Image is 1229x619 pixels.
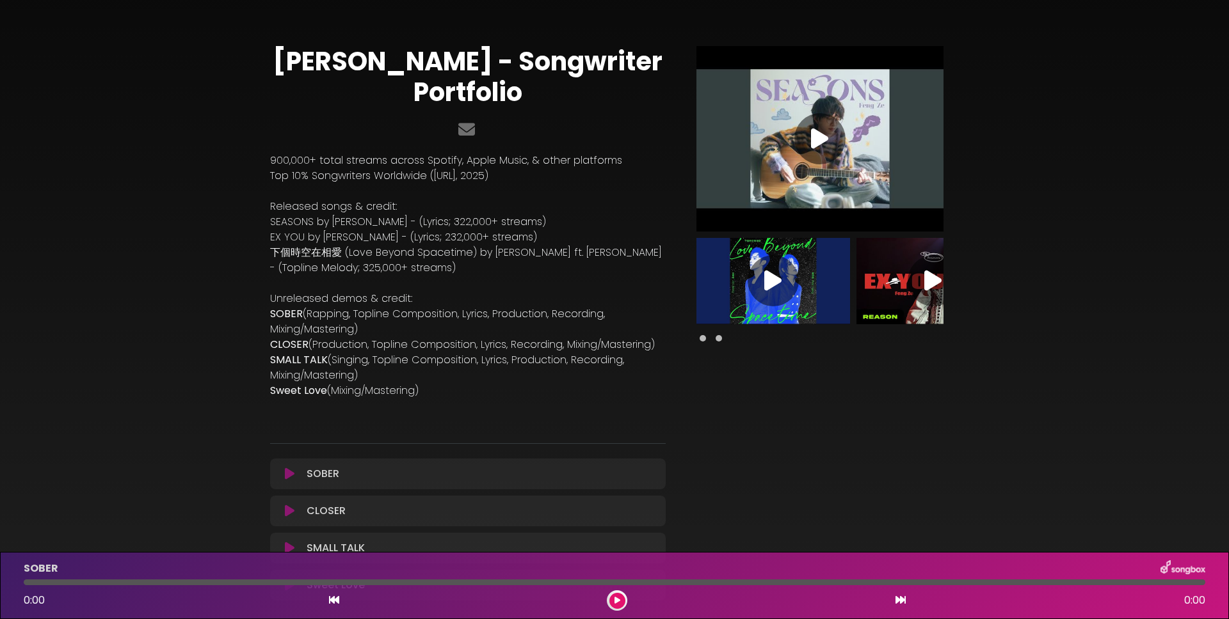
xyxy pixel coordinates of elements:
[307,540,365,556] p: SMALL TALK
[696,238,850,324] img: Video Thumbnail
[1184,593,1205,608] span: 0:00
[270,199,666,214] p: Released songs & credit:
[270,245,666,276] p: 下個時空在相愛 (Love Beyond Spacetime) by [PERSON_NAME] ft. [PERSON_NAME] - (Topline Melody; 325,000+ st...
[270,337,309,352] strong: CLOSER
[270,352,666,383] p: (Singing, Topline Composition, Lyrics, Production, Recording, Mixing/Mastering)
[270,306,666,337] p: (Rapping, Topline Composition, Lyrics, Production, Recording, Mixing/Mastering)
[270,352,328,367] strong: SMALL TALK
[856,238,1010,324] img: Video Thumbnail
[270,383,327,398] strong: Sweet Love
[24,593,45,607] span: 0:00
[270,383,666,398] p: (Mixing/Mastering)
[1161,560,1205,577] img: songbox-logo-white.png
[270,337,666,352] p: (Production, Topline Composition, Lyrics, Recording, Mixing/Mastering)
[696,46,944,231] img: Video Thumbnail
[270,168,666,184] p: Top 10% Songwriters Worldwide ([URL], 2025)
[307,503,346,519] p: CLOSER
[24,561,58,576] p: SOBER
[270,230,666,245] p: EX YOU by [PERSON_NAME] - (Lyrics; 232,000+ streams)
[270,214,666,230] p: SEASONS by [PERSON_NAME] - (Lyrics; 322,000+ streams)
[270,46,666,107] h1: [PERSON_NAME] - Songwriter Portfolio
[270,306,303,321] strong: SOBER
[270,153,666,168] p: 900,000+ total streams across Spotify, Apple Music, & other platforms
[307,466,339,482] p: SOBER
[270,291,666,306] p: Unreleased demos & credit:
